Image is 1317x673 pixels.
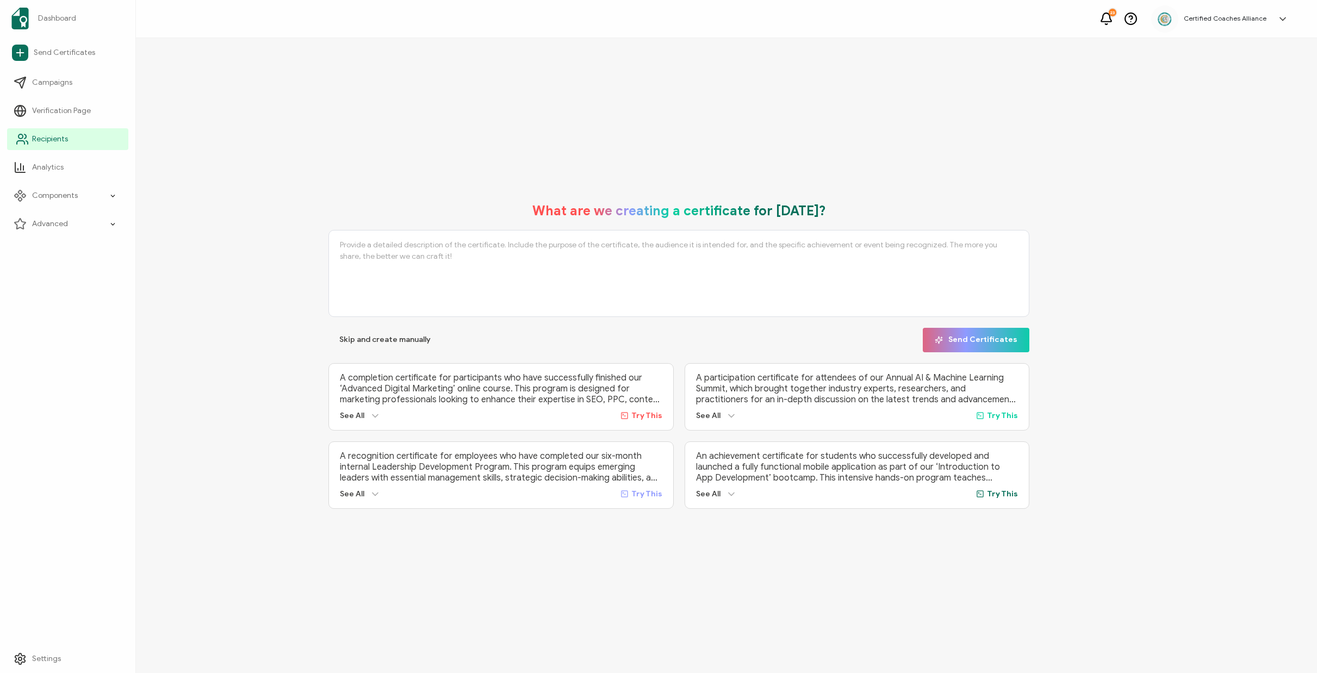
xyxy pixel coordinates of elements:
span: Try This [631,411,662,420]
span: Analytics [32,162,64,173]
span: Components [32,190,78,201]
span: Verification Page [32,105,91,116]
button: Send Certificates [923,328,1029,352]
span: Settings [32,653,61,664]
p: An achievement certificate for students who successfully developed and launched a fully functiona... [696,451,1018,483]
span: Skip and create manually [339,336,431,344]
span: Advanced [32,219,68,229]
span: See All [340,411,364,420]
span: Try This [987,489,1018,498]
a: Campaigns [7,72,128,94]
img: 2aa27aa7-df99-43f9-bc54-4d90c804c2bd.png [1157,11,1173,27]
div: 23 [1109,9,1116,16]
h1: What are we creating a certificate for [DATE]? [532,203,826,219]
img: sertifier-logomark-colored.svg [11,8,29,29]
span: Recipients [32,134,68,145]
span: Try This [987,411,1018,420]
span: Send Certificates [34,47,95,58]
span: See All [696,411,720,420]
button: Skip and create manually [328,328,442,352]
a: Analytics [7,157,128,178]
span: Campaigns [32,77,72,88]
p: A participation certificate for attendees of our Annual AI & Machine Learning Summit, which broug... [696,372,1018,405]
a: Dashboard [7,3,128,34]
span: See All [340,489,364,498]
a: Send Certificates [7,40,128,65]
p: A recognition certificate for employees who have completed our six-month internal Leadership Deve... [340,451,662,483]
span: See All [696,489,720,498]
span: Try This [631,489,662,498]
h5: Certified Coaches Alliance [1184,15,1266,22]
a: Verification Page [7,100,128,122]
p: A completion certificate for participants who have successfully finished our ‘Advanced Digital Ma... [340,372,662,405]
span: Dashboard [38,13,76,24]
span: Send Certificates [935,336,1017,344]
a: Settings [7,648,128,670]
a: Recipients [7,128,128,150]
